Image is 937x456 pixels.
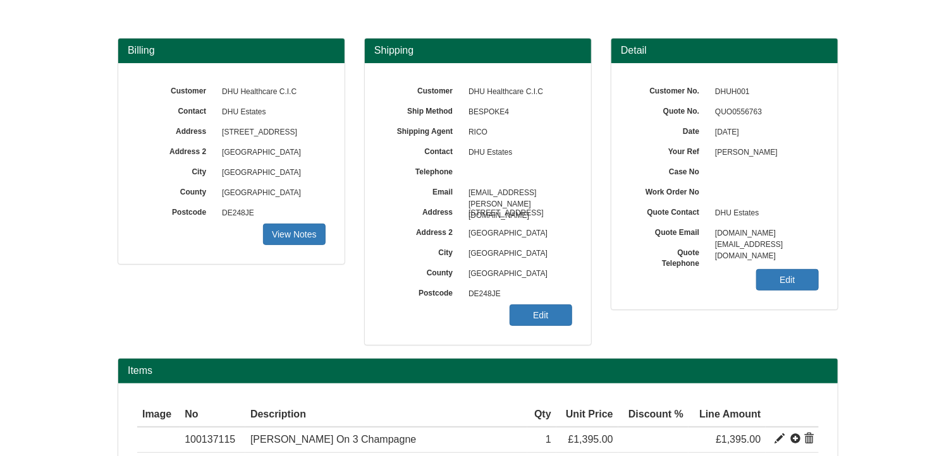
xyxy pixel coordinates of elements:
label: Ship Method [384,102,462,117]
label: Postcode [137,203,216,218]
span: 1 [546,434,551,445]
label: City [137,163,216,177]
label: Customer No. [630,82,709,97]
label: Postcode [384,284,462,299]
label: City [384,244,462,258]
span: [PERSON_NAME] [709,143,819,163]
label: Quote Email [630,224,709,238]
span: [GEOGRAPHIC_DATA] [216,183,326,203]
label: County [137,183,216,198]
a: Edit [756,269,819,291]
label: Case No [630,163,709,177]
th: Discount % [618,402,689,428]
span: RICO [462,123,572,143]
th: Image [137,402,180,428]
label: Address [137,123,216,137]
span: DHU Estates [216,102,326,123]
th: No [180,402,245,428]
label: County [384,264,462,279]
label: Work Order No [630,183,709,198]
a: Edit [510,304,572,326]
span: [PERSON_NAME] On 3 Champagne [250,434,416,445]
label: Customer [384,82,462,97]
span: DE248JE [216,203,326,224]
span: DHU Estates [709,203,819,224]
label: Address [384,203,462,218]
th: Line Amount [689,402,766,428]
label: Contact [384,143,462,157]
span: £1,395.00 [716,434,761,445]
span: [GEOGRAPHIC_DATA] [216,163,326,183]
span: [EMAIL_ADDRESS][PERSON_NAME][DOMAIN_NAME] [462,183,572,203]
td: 100137115 [180,427,245,452]
span: [GEOGRAPHIC_DATA] [462,244,572,264]
h3: Detail [621,45,828,56]
label: Quote Telephone [630,244,709,269]
label: Shipping Agent [384,123,462,137]
span: [DOMAIN_NAME][EMAIL_ADDRESS][DOMAIN_NAME] [709,224,819,244]
label: Contact [137,102,216,117]
label: Quote No. [630,102,709,117]
span: DHU Estates [462,143,572,163]
span: DHU Healthcare C.I.C [462,82,572,102]
label: Customer [137,82,216,97]
th: Description [245,402,527,428]
label: Address 2 [384,224,462,238]
a: View Notes [263,224,326,245]
th: Unit Price [556,402,618,428]
span: BESPOKE4 [462,102,572,123]
h2: Items [128,365,828,376]
span: [STREET_ADDRESS] [462,203,572,224]
label: Address 2 [137,143,216,157]
span: £1,395.00 [568,434,613,445]
span: DHU Healthcare C.I.C [216,82,326,102]
span: [GEOGRAPHIC_DATA] [462,224,572,244]
h3: Shipping [374,45,582,56]
label: Email [384,183,462,198]
span: [STREET_ADDRESS] [216,123,326,143]
span: QUO0556763 [709,102,819,123]
span: DHUH001 [709,82,819,102]
label: Quote Contact [630,203,709,218]
span: DE248JE [462,284,572,304]
span: [DATE] [709,123,819,143]
th: Qty [527,402,556,428]
label: Date [630,123,709,137]
h3: Billing [128,45,335,56]
label: Telephone [384,163,462,177]
span: [GEOGRAPHIC_DATA] [216,143,326,163]
label: Your Ref [630,143,709,157]
span: [GEOGRAPHIC_DATA] [462,264,572,284]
